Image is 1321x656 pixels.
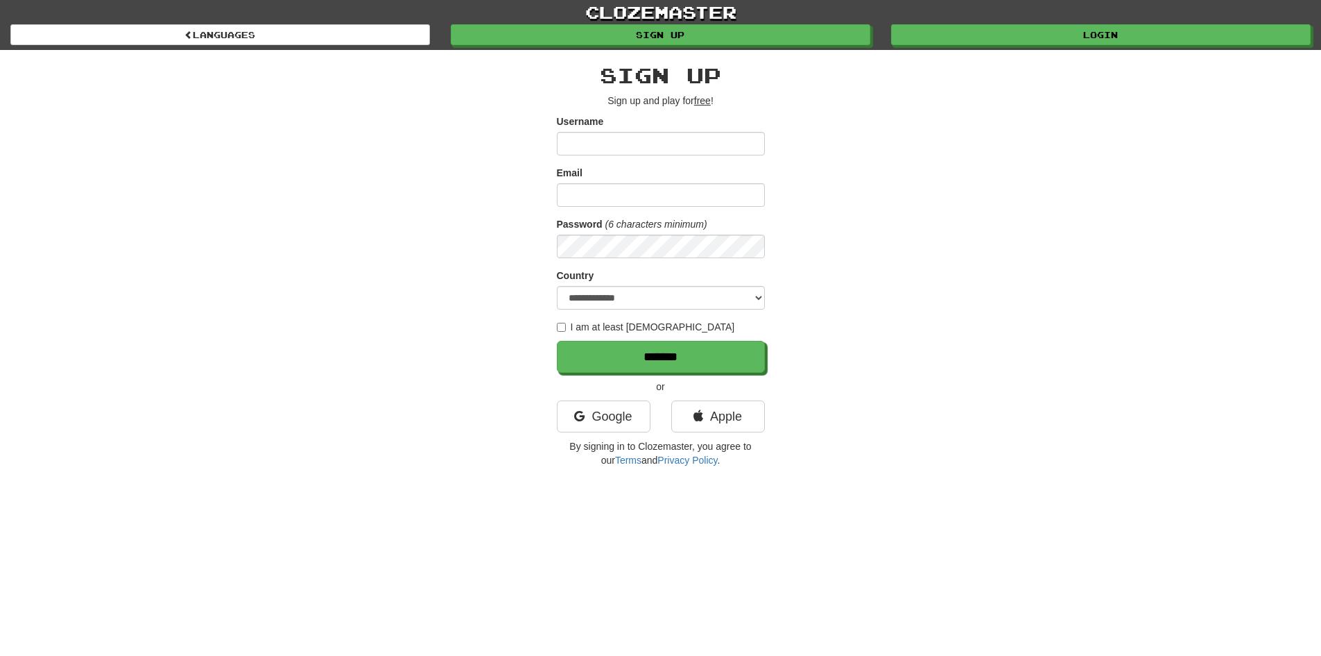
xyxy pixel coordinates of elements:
em: (6 characters minimum) [605,219,707,230]
a: Privacy Policy [657,455,717,466]
a: Apple [671,401,765,432]
u: free [694,95,711,106]
p: Sign up and play for ! [557,94,765,108]
label: Username [557,115,604,128]
p: or [557,380,765,394]
label: Email [557,166,582,180]
a: Google [557,401,650,432]
label: Country [557,269,594,283]
a: Terms [615,455,641,466]
input: I am at least [DEMOGRAPHIC_DATA] [557,323,566,332]
a: Sign up [451,24,870,45]
h2: Sign up [557,64,765,87]
label: I am at least [DEMOGRAPHIC_DATA] [557,320,735,334]
a: Languages [10,24,430,45]
a: Login [891,24,1311,45]
label: Password [557,217,603,231]
p: By signing in to Clozemaster, you agree to our and . [557,439,765,467]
